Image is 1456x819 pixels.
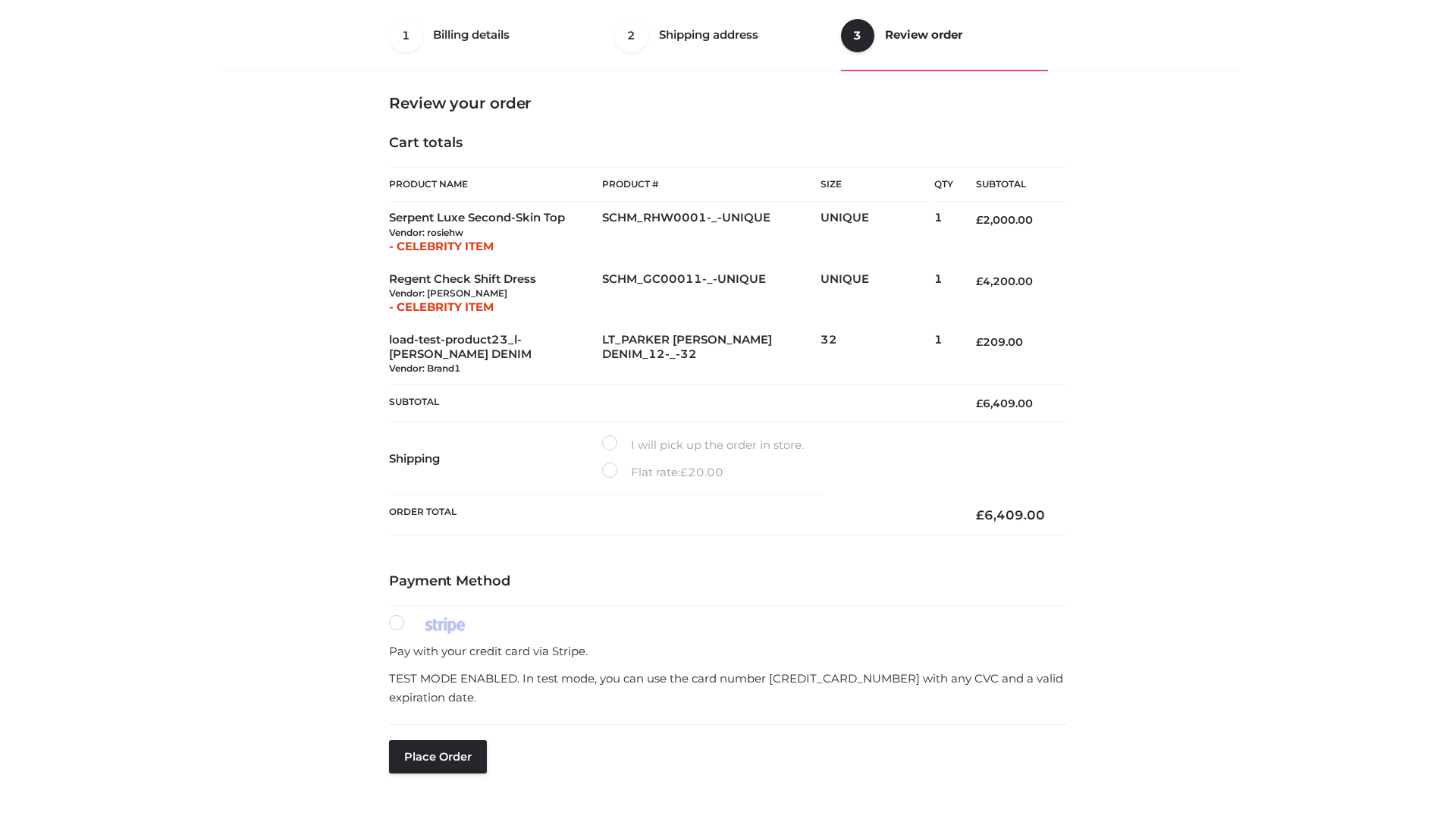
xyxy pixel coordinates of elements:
[821,263,934,324] td: UNIQUE
[602,463,723,482] label: Flat rate:
[821,168,927,202] th: Size
[976,507,1045,522] bdi: 6,409.00
[821,202,934,263] td: UNIQUE
[680,465,723,479] bdi: 20.00
[934,324,953,385] td: 1
[602,435,804,455] label: I will pick up the order in store.
[389,495,953,535] th: Order Total
[389,135,1067,152] h4: Cart totals
[976,397,983,410] span: £
[389,300,494,314] span: - CELEBRITY ITEM
[680,465,688,479] span: £
[976,507,984,522] span: £
[953,168,1067,202] th: Subtotal
[976,397,1033,410] bdi: 6,409.00
[389,362,460,374] small: Vendor: Brand1
[976,213,983,227] span: £
[389,573,1067,590] h4: Payment Method
[389,642,1067,661] p: Pay with your credit card via Stripe.
[821,324,934,385] td: 32
[389,740,487,773] button: Place order
[389,385,953,422] th: Subtotal
[389,669,1067,708] p: TEST MODE ENABLED. In test mode, you can use the card number [CREDIT_CARD_NUMBER] with any CVC an...
[602,202,821,263] td: SCHM_RHW0001-_-UNIQUE
[976,213,1033,227] bdi: 2,000.00
[389,94,1067,112] h3: Review your order
[976,335,1023,349] bdi: 209.00
[976,335,983,349] span: £
[976,275,1033,288] bdi: 4,200.00
[389,287,507,299] small: Vendor: [PERSON_NAME]
[389,422,602,495] th: Shipping
[934,167,953,202] th: Qty
[389,324,602,385] td: load-test-product23_l-[PERSON_NAME] DENIM
[602,324,821,385] td: LT_PARKER [PERSON_NAME] DENIM_12-_-32
[602,263,821,324] td: SCHM_GC00011-_-UNIQUE
[389,167,602,202] th: Product Name
[389,202,602,263] td: Serpent Luxe Second-Skin Top
[389,227,463,238] small: Vendor: rosiehw
[389,263,602,324] td: Regent Check Shift Dress
[934,263,953,324] td: 1
[976,275,983,288] span: £
[389,239,494,253] span: - CELEBRITY ITEM
[934,202,953,263] td: 1
[602,167,821,202] th: Product #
